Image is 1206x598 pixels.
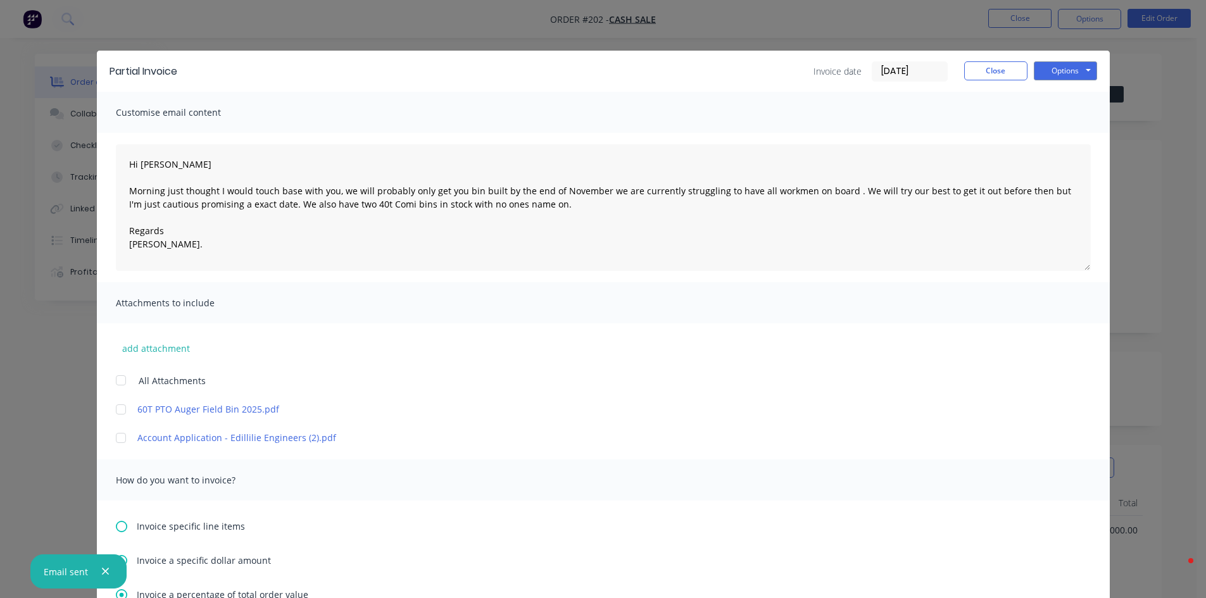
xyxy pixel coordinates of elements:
[137,402,1032,416] a: 60T PTO Auger Field Bin 2025.pdf
[964,61,1027,80] button: Close
[137,554,271,567] span: Invoice a specific dollar amount
[116,339,196,358] button: add attachment
[116,144,1091,271] textarea: Hi [PERSON_NAME] Morning just thought I would touch base with you, we will probably only get you ...
[116,294,255,312] span: Attachments to include
[813,65,862,78] span: Invoice date
[137,520,245,533] span: Invoice specific line items
[137,431,1032,444] a: Account Application - Edillilie Engineers (2).pdf
[139,374,206,387] span: All Attachments
[1034,61,1097,80] button: Options
[116,471,255,489] span: How do you want to invoice?
[116,104,255,121] span: Customise email content
[1163,555,1193,585] iframe: Intercom live chat
[44,565,88,578] div: Email sent
[110,64,177,79] div: Partial Invoice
